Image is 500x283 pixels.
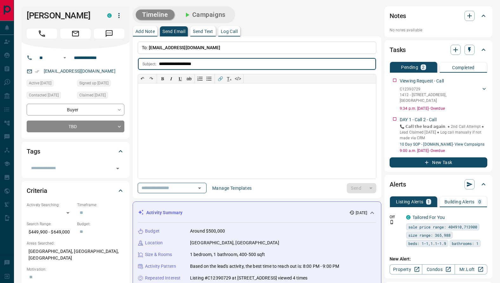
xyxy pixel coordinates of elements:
[452,240,478,247] span: bathrooms: 1
[452,65,475,70] p: Completed
[216,74,225,83] button: 🔗
[390,8,487,23] div: Notes
[27,221,74,227] p: Search Range:
[27,186,47,196] h2: Criteria
[136,10,174,20] button: Timeline
[401,65,418,69] p: Pending
[400,124,487,141] p: 📞 𝗖𝗮𝗹𝗹 𝘁𝗵𝗲 𝗹𝗲𝗮𝗱 𝗮𝗴𝗮𝗶𝗻. ● 2nd Call Attempt ● Lead Claimed [DATE] ‎● Log call manually if not made ...
[422,65,424,69] p: 2
[390,220,394,224] svg: Push Notification Only
[162,29,185,34] p: Send Email
[412,215,445,220] a: Tailored For You
[400,86,481,92] p: C12390729
[400,142,484,147] a: 10 Day SOP - [DOMAIN_NAME]- View Campaigns
[138,42,376,54] p: To:
[27,10,98,21] h1: [PERSON_NAME]
[77,80,124,89] div: Sun Sep 14 2025
[27,92,74,101] div: Mon Sep 15 2025
[27,104,124,115] div: Buyer
[444,200,475,204] p: Building Alerts
[205,74,214,83] button: Bullet list
[79,92,106,98] span: Claimed [DATE]
[422,264,455,274] a: Condos
[27,240,124,246] p: Areas Searched:
[176,74,185,83] button: 𝐔
[406,215,411,220] div: condos.ca
[193,29,213,34] p: Send Text
[138,74,147,83] button: ↶
[27,202,74,208] p: Actively Searching:
[390,264,422,274] a: Property
[187,76,192,81] s: ab
[400,85,487,105] div: C123907291412 - [STREET_ADDRESS],[GEOGRAPHIC_DATA]
[27,267,124,272] p: Motivation:
[60,29,91,39] span: Email
[158,74,167,83] button: 𝐁
[221,29,238,34] p: Log Call
[145,275,181,281] p: Repeated Interest
[427,200,430,204] p: 1
[61,54,69,62] button: Open
[396,200,424,204] p: Listing Alerts
[225,74,234,83] button: T̲ₓ
[145,251,172,258] p: Size & Rooms
[190,251,265,258] p: 1 bedroom, 1 bathroom, 400-500 sqft
[390,157,487,168] button: New Task
[400,106,487,111] p: 9:34 p.m. [DATE] - Overdue
[27,144,124,159] div: Tags
[390,214,402,220] p: Off
[190,263,339,270] p: Based on the lead's activity, the best time to reach out is: 8:00 PM - 9:00 PM
[478,200,481,204] p: 0
[77,202,124,208] p: Timeframe:
[356,210,367,216] p: [DATE]
[400,78,444,84] p: Viewing Request - Call
[145,228,160,234] p: Budget
[390,179,406,189] h2: Alerts
[400,148,487,154] p: 9:00 a.m. [DATE] - Overdue
[179,76,182,81] span: 𝐔
[27,80,74,89] div: Sun Sep 14 2025
[27,121,124,132] div: TBD
[35,69,39,74] svg: Email Verified
[27,227,74,237] p: $449,900 - $649,000
[185,74,194,83] button: ab
[77,92,124,101] div: Sun Sep 14 2025
[390,42,487,57] div: Tasks
[138,207,376,219] div: Activity Summary[DATE]
[190,240,279,246] p: [GEOGRAPHIC_DATA], [GEOGRAPHIC_DATA]
[147,74,156,83] button: ↷
[145,263,176,270] p: Activity Pattern
[408,224,477,230] span: sale price range: 404910,713900
[145,240,163,246] p: Location
[195,184,204,193] button: Open
[142,61,156,67] p: Subject:
[390,177,487,192] div: Alerts
[196,74,205,83] button: Numbered list
[190,228,225,234] p: Around $500,000
[190,275,307,281] p: Listing #C12390729 at [STREET_ADDRESS] viewed 4 times
[27,246,124,263] p: [GEOGRAPHIC_DATA], [GEOGRAPHIC_DATA], [GEOGRAPHIC_DATA]
[27,146,40,156] h2: Tags
[177,10,232,20] button: Campaigns
[208,183,255,193] button: Manage Templates
[29,80,51,86] span: Active [DATE]
[234,74,242,83] button: </>
[408,232,451,238] span: size range: 365,988
[390,256,487,262] p: New Alert:
[79,80,109,86] span: Signed up [DATE]
[400,92,481,103] p: 1412 - [STREET_ADDRESS] , [GEOGRAPHIC_DATA]
[390,45,406,55] h2: Tasks
[135,29,155,34] p: Add Note
[107,13,112,18] div: condos.ca
[113,164,122,173] button: Open
[408,240,446,247] span: beds: 1-1,1.1-1.9
[94,29,124,39] span: Message
[27,183,124,198] div: Criteria
[149,45,220,50] span: [EMAIL_ADDRESS][DOMAIN_NAME]
[44,69,115,74] a: [EMAIL_ADDRESS][DOMAIN_NAME]
[455,264,487,274] a: Mr.Loft
[77,221,124,227] p: Budget:
[390,27,487,33] p: No notes available
[347,183,376,193] div: split button
[167,74,176,83] button: 𝑰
